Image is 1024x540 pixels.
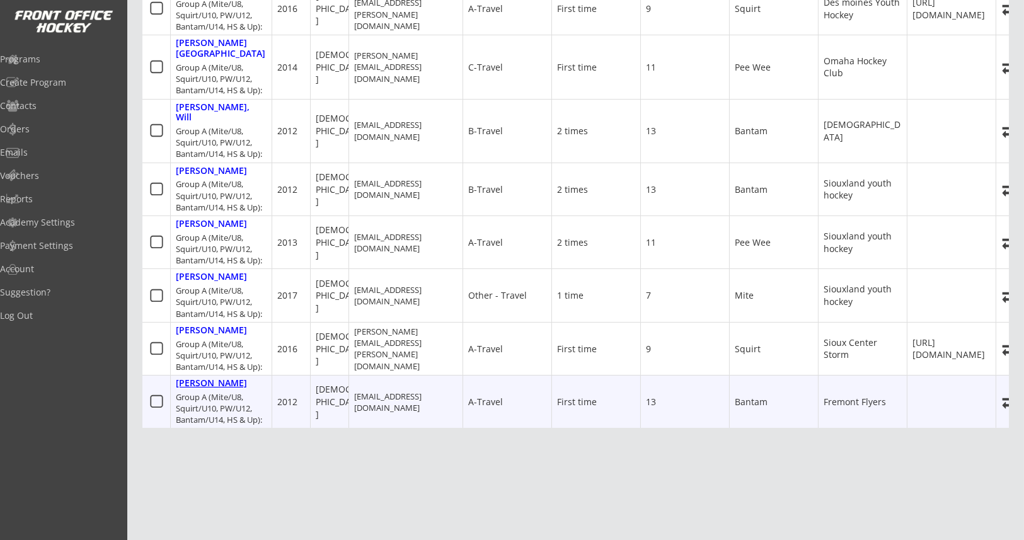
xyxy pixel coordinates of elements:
div: 9 [646,3,651,15]
div: [PERSON_NAME] [176,272,247,282]
div: 13 [646,396,656,408]
div: 2 times [557,183,588,196]
div: [URL][DOMAIN_NAME] [912,336,991,361]
div: First time [557,343,597,355]
button: Move player [1001,59,1020,76]
div: 11 [646,61,656,74]
div: Mite [735,289,754,302]
div: Siouxland youth hockey [824,230,902,255]
div: A-Travel [468,3,503,15]
div: [EMAIL_ADDRESS][DOMAIN_NAME] [354,119,457,142]
div: [DEMOGRAPHIC_DATA] [316,383,364,420]
div: Sioux Center Storm [824,336,902,361]
div: [DEMOGRAPHIC_DATA] [316,112,364,149]
div: First time [557,61,597,74]
div: Other - Travel [468,289,527,302]
div: 11 [646,236,656,249]
div: 2012 [277,125,297,137]
div: 1 time [557,289,584,302]
div: 2013 [277,236,297,249]
div: A-Travel [468,236,503,249]
div: [DEMOGRAPHIC_DATA] [316,277,364,314]
div: [EMAIL_ADDRESS][DOMAIN_NAME] [354,284,457,307]
div: [PERSON_NAME], Will [176,102,267,124]
div: 2012 [277,183,297,196]
div: Bantam [735,396,768,408]
div: [DEMOGRAPHIC_DATA] [824,118,902,143]
div: B-Travel [468,183,503,196]
div: [PERSON_NAME][GEOGRAPHIC_DATA] [176,38,267,59]
button: Move player [1001,234,1020,251]
div: [EMAIL_ADDRESS][DOMAIN_NAME] [354,391,457,413]
div: Group A (Mite/U8, Squirt/U10, PW/U12, Bantam/U14, HS & Up): [176,178,267,213]
div: [PERSON_NAME] [176,219,247,229]
div: 9 [646,343,651,355]
div: [DEMOGRAPHIC_DATA] [316,330,364,367]
div: 7 [646,289,651,302]
div: [PERSON_NAME][EMAIL_ADDRESS][PERSON_NAME][DOMAIN_NAME] [354,326,457,372]
img: FOH%20White%20Logo%20Transparent.png [14,10,113,33]
div: [PERSON_NAME] [176,378,247,389]
div: 2016 [277,3,297,15]
div: Pee Wee [735,236,771,249]
div: C-Travel [468,61,503,74]
div: 13 [646,125,656,137]
div: Group A (Mite/U8, Squirt/U10, PW/U12, Bantam/U14, HS & Up): [176,338,267,373]
div: 2014 [277,61,297,74]
div: Group A (Mite/U8, Squirt/U10, PW/U12, Bantam/U14, HS & Up): [176,125,267,160]
div: Siouxland youth hockey [824,283,902,307]
button: Move player [1001,393,1020,410]
div: [PERSON_NAME][EMAIL_ADDRESS][DOMAIN_NAME] [354,50,457,84]
div: Group A (Mite/U8, Squirt/U10, PW/U12, Bantam/U14, HS & Up): [176,62,267,96]
div: Pee Wee [735,61,771,74]
button: Move player [1001,340,1020,357]
div: [EMAIL_ADDRESS][DOMAIN_NAME] [354,231,457,254]
div: Group A (Mite/U8, Squirt/U10, PW/U12, Bantam/U14, HS & Up): [176,285,267,319]
div: [DEMOGRAPHIC_DATA] [316,49,364,86]
div: B-Travel [468,125,503,137]
div: 2017 [277,289,297,302]
div: Group A (Mite/U8, Squirt/U10, PW/U12, Bantam/U14, HS & Up): [176,391,267,426]
div: [DEMOGRAPHIC_DATA] [316,171,364,208]
button: Move player [1001,287,1020,304]
button: Move player [1001,122,1020,139]
div: 2012 [277,396,297,408]
div: Omaha Hockey Club [824,55,902,79]
div: Group A (Mite/U8, Squirt/U10, PW/U12, Bantam/U14, HS & Up): [176,232,267,267]
div: First time [557,396,597,408]
div: A-Travel [468,396,503,408]
div: A-Travel [468,343,503,355]
div: Bantam [735,125,768,137]
div: 2 times [557,125,588,137]
div: [DEMOGRAPHIC_DATA] [316,224,364,261]
div: Siouxland youth hockey [824,177,902,202]
div: Squirt [735,3,761,15]
div: 2016 [277,343,297,355]
div: Squirt [735,343,761,355]
div: Bantam [735,183,768,196]
div: [EMAIL_ADDRESS][DOMAIN_NAME] [354,178,457,200]
div: First time [557,3,597,15]
div: [PERSON_NAME] [176,166,247,176]
div: 2 times [557,236,588,249]
button: Move player [1001,181,1020,198]
div: 13 [646,183,656,196]
div: Fremont Flyers [824,396,886,408]
div: [PERSON_NAME] [176,325,247,336]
